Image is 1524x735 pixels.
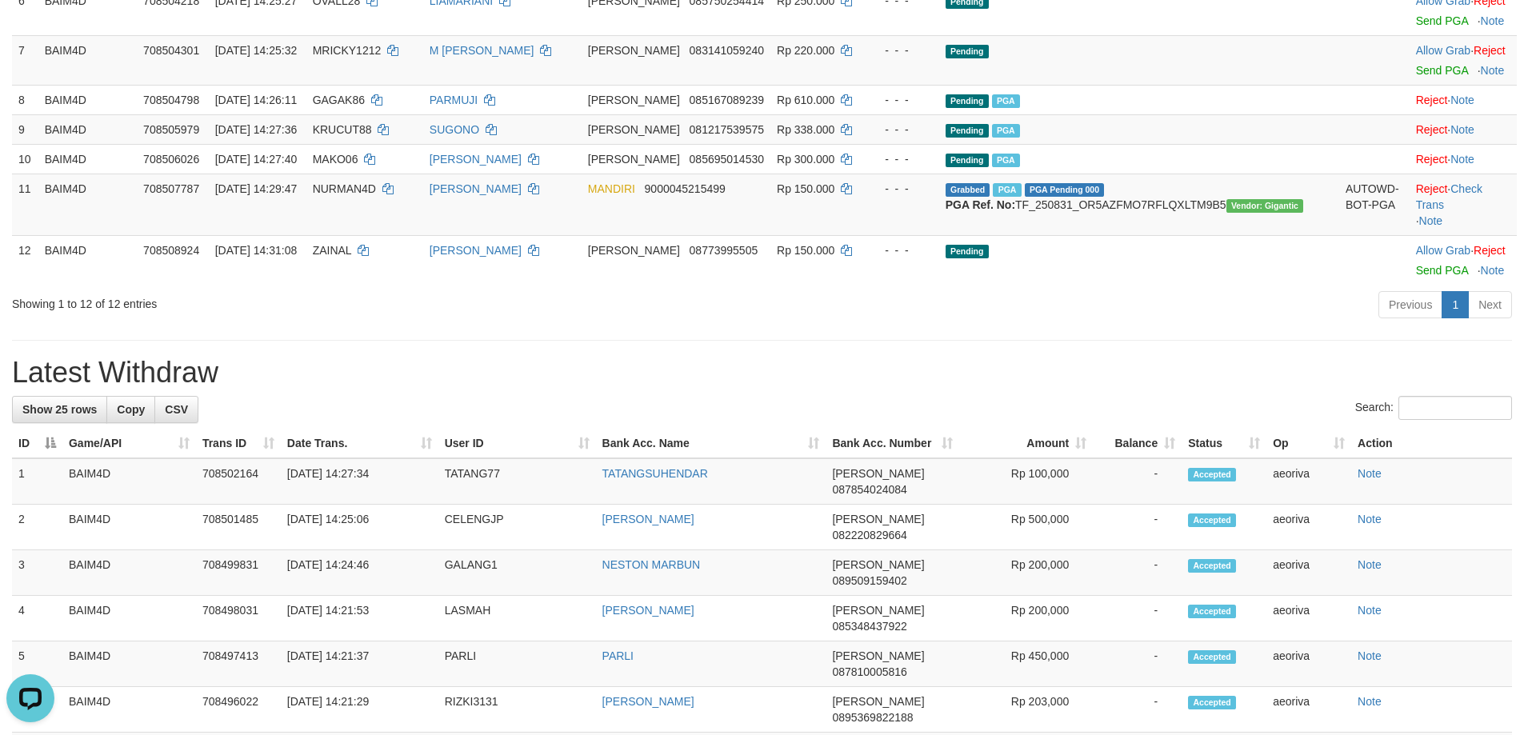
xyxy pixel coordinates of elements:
[959,550,1093,596] td: Rp 200,000
[870,122,933,138] div: - - -
[281,458,438,505] td: [DATE] 14:27:34
[1266,641,1351,687] td: aeoriva
[38,114,137,144] td: BAIM4D
[430,94,478,106] a: PARMUJI
[143,123,199,136] span: 708505979
[588,182,635,195] span: MANDIRI
[1266,550,1351,596] td: aeoriva
[38,144,137,174] td: BAIM4D
[215,123,297,136] span: [DATE] 14:27:36
[62,641,196,687] td: BAIM4D
[313,244,352,257] span: ZAINAL
[959,641,1093,687] td: Rp 450,000
[1188,513,1236,527] span: Accepted
[106,396,155,423] a: Copy
[777,182,834,195] span: Rp 150.000
[946,198,1015,211] b: PGA Ref. No:
[1410,235,1517,285] td: ·
[832,467,924,480] span: [PERSON_NAME]
[430,44,534,57] a: M [PERSON_NAME]
[154,396,198,423] a: CSV
[143,182,199,195] span: 708507787
[1351,429,1512,458] th: Action
[959,458,1093,505] td: Rp 100,000
[1188,650,1236,664] span: Accepted
[1474,244,1506,257] a: Reject
[438,687,596,733] td: RIZKI3131
[1358,513,1382,525] a: Note
[12,290,623,312] div: Showing 1 to 12 of 12 entries
[1416,182,1448,195] a: Reject
[62,429,196,458] th: Game/API: activate to sort column ascending
[1358,649,1382,662] a: Note
[12,85,38,114] td: 8
[1419,214,1443,227] a: Note
[430,244,522,257] a: [PERSON_NAME]
[1093,505,1182,550] td: -
[1093,429,1182,458] th: Balance: activate to sort column ascending
[1416,264,1468,277] a: Send PGA
[832,513,924,525] span: [PERSON_NAME]
[1450,153,1474,166] a: Note
[12,550,62,596] td: 3
[777,94,834,106] span: Rp 610.000
[1468,291,1512,318] a: Next
[946,124,989,138] span: Pending
[38,35,137,85] td: BAIM4D
[1474,44,1506,57] a: Reject
[1450,123,1474,136] a: Note
[12,144,38,174] td: 10
[143,153,199,166] span: 708506026
[602,604,694,617] a: [PERSON_NAME]
[777,123,834,136] span: Rp 338.000
[1266,596,1351,641] td: aeoriva
[777,244,834,257] span: Rp 150.000
[1188,605,1236,618] span: Accepted
[196,429,281,458] th: Trans ID: activate to sort column ascending
[1398,396,1512,420] input: Search:
[832,604,924,617] span: [PERSON_NAME]
[690,244,758,257] span: Copy 08773995505 to clipboard
[12,458,62,505] td: 1
[6,6,54,54] button: Open LiveChat chat widget
[588,123,680,136] span: [PERSON_NAME]
[1416,153,1448,166] a: Reject
[1188,468,1236,481] span: Accepted
[1093,641,1182,687] td: -
[38,85,137,114] td: BAIM4D
[1266,687,1351,733] td: aeoriva
[690,153,764,166] span: Copy 085695014530 to clipboard
[281,596,438,641] td: [DATE] 14:21:53
[438,596,596,641] td: LASMAH
[1188,696,1236,709] span: Accepted
[281,505,438,550] td: [DATE] 14:25:06
[62,596,196,641] td: BAIM4D
[313,94,365,106] span: GAGAK86
[1416,44,1474,57] span: ·
[946,45,989,58] span: Pending
[588,94,680,106] span: [PERSON_NAME]
[602,558,701,571] a: NESTON MARBUN
[959,505,1093,550] td: Rp 500,000
[313,182,376,195] span: NURMAN4D
[1416,123,1448,136] a: Reject
[588,44,680,57] span: [PERSON_NAME]
[12,35,38,85] td: 7
[992,94,1020,108] span: Marked by aeoriva
[690,94,764,106] span: Copy 085167089239 to clipboard
[992,154,1020,167] span: Marked by aeoriva
[143,244,199,257] span: 708508924
[690,44,764,57] span: Copy 083141059240 to clipboard
[588,153,680,166] span: [PERSON_NAME]
[22,403,97,416] span: Show 25 rows
[939,174,1339,235] td: TF_250831_OR5AZFMO7RFLQXLTM9B5
[196,550,281,596] td: 708499831
[959,687,1093,733] td: Rp 203,000
[1093,550,1182,596] td: -
[313,123,372,136] span: KRUCUT88
[62,505,196,550] td: BAIM4D
[1410,114,1517,144] td: ·
[870,151,933,167] div: - - -
[602,695,694,708] a: [PERSON_NAME]
[1339,174,1410,235] td: AUTOWD-BOT-PGA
